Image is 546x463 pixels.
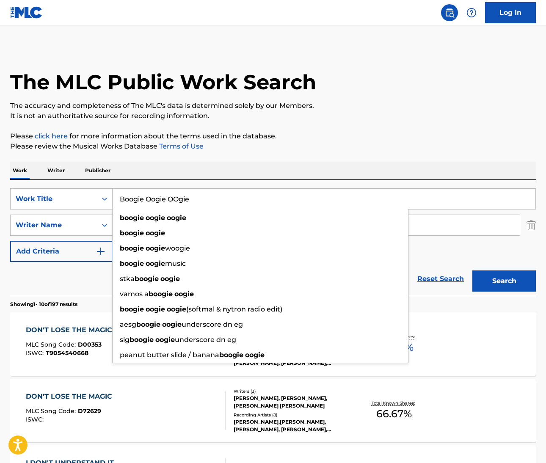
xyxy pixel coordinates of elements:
[26,341,78,348] span: MLC Song Code :
[120,275,135,283] span: stka
[234,388,350,394] div: Writers ( 3 )
[165,244,190,252] span: woogie
[26,391,116,402] div: DON'T LOSE THE MAGIC
[10,188,536,296] form: Search Form
[120,290,149,298] span: vamos a
[167,214,186,222] strong: oogie
[472,270,536,292] button: Search
[16,220,92,230] div: Writer Name
[527,215,536,236] img: Delete Criterion
[10,162,30,179] p: Work
[10,379,536,442] a: DON'T LOSE THE MAGICMLC Song Code:D72629ISWC:Writers (3)[PERSON_NAME], [PERSON_NAME], [PERSON_NAM...
[16,194,92,204] div: Work Title
[167,305,186,313] strong: oogie
[146,214,165,222] strong: oogie
[26,325,116,335] div: DON'T LOSE THE MAGIC
[174,290,194,298] strong: oogie
[120,320,136,328] span: aesg
[130,336,154,344] strong: boogie
[376,406,412,422] span: 66.67 %
[10,312,536,376] a: DON'T LOSE THE MAGICMLC Song Code:D00353ISWC:T9054540668Writers (3)[PERSON_NAME], [PERSON_NAME], ...
[165,259,186,267] span: music
[441,4,458,21] a: Public Search
[175,336,236,344] span: underscore dn eg
[234,394,350,410] div: [PERSON_NAME], [PERSON_NAME], [PERSON_NAME] [PERSON_NAME]
[234,412,350,418] div: Recording Artists ( 8 )
[160,275,180,283] strong: oogie
[182,320,243,328] span: underscore dn eg
[146,305,165,313] strong: oogie
[146,229,165,237] strong: oogie
[10,131,536,141] p: Please for more information about the terms used in the database.
[157,142,204,150] a: Terms of Use
[120,214,144,222] strong: boogie
[96,246,106,256] img: 9d2ae6d4665cec9f34b9.svg
[149,290,173,298] strong: boogie
[46,349,88,357] span: T9054540668
[10,101,536,111] p: The accuracy and completeness of The MLC's data is determined solely by our Members.
[219,351,243,359] strong: boogie
[372,400,417,406] p: Total Known Shares:
[162,320,182,328] strong: oogie
[120,229,144,237] strong: boogie
[10,141,536,152] p: Please review the Musical Works Database
[120,351,219,359] span: peanut butter slide / banana
[245,351,265,359] strong: oogie
[78,407,101,415] span: D72629
[120,244,144,252] strong: boogie
[45,162,67,179] p: Writer
[146,259,165,267] strong: oogie
[120,336,130,344] span: sig
[10,69,316,95] h1: The MLC Public Work Search
[35,132,68,140] a: click here
[463,4,480,21] div: Help
[234,418,350,433] div: [PERSON_NAME],[PERSON_NAME], [PERSON_NAME], [PERSON_NAME],[PERSON_NAME], [PERSON_NAME], [PERSON_N...
[504,422,546,463] iframe: Chat Widget
[10,111,536,121] p: It is not an authoritative source for recording information.
[136,320,160,328] strong: boogie
[120,259,144,267] strong: boogie
[26,407,78,415] span: MLC Song Code :
[186,305,282,313] span: (softmal & nytron radio edit)
[10,241,113,262] button: Add Criteria
[466,8,477,18] img: help
[146,244,165,252] strong: oogie
[26,349,46,357] span: ISWC :
[135,275,159,283] strong: boogie
[78,341,102,348] span: D00353
[485,2,536,23] a: Log In
[413,270,468,288] a: Reset Search
[155,336,175,344] strong: oogie
[26,416,46,423] span: ISWC :
[444,8,455,18] img: search
[10,300,77,308] p: Showing 1 - 10 of 197 results
[83,162,113,179] p: Publisher
[10,6,43,19] img: MLC Logo
[120,305,144,313] strong: boogie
